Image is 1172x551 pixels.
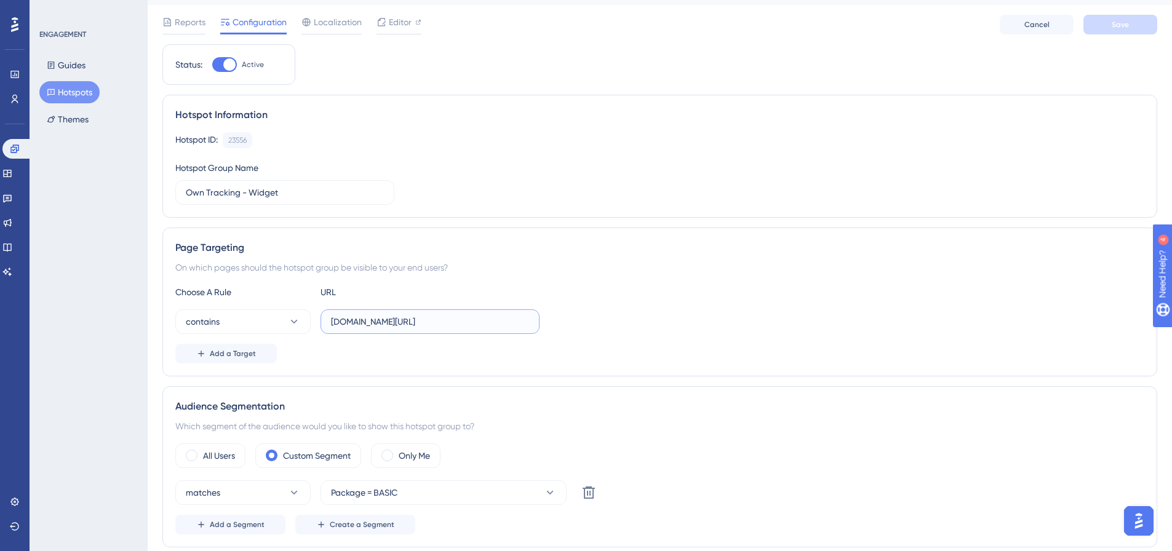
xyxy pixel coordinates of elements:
div: Hotspot Group Name [175,161,258,175]
div: Hotspot ID: [175,132,218,148]
span: Save [1112,20,1129,30]
span: matches [186,485,220,500]
button: Save [1083,15,1157,34]
button: Add a Target [175,344,277,363]
button: Themes [39,108,96,130]
span: Add a Segment [210,520,265,529]
input: yourwebsite.com/path [331,315,529,328]
div: ENGAGEMENT [39,30,86,39]
button: contains [175,309,311,334]
button: Create a Segment [295,515,415,534]
span: Add a Target [210,349,256,359]
span: Configuration [233,15,287,30]
div: 23556 [228,135,247,145]
button: Cancel [1000,15,1074,34]
span: Create a Segment [330,520,394,529]
input: Type your Hotspot Group Name here [186,186,384,199]
span: Package = BASIC [331,485,397,500]
div: URL [321,285,456,299]
span: Reports [175,15,205,30]
button: matches [175,480,311,505]
div: On which pages should the hotspot group be visible to your end users? [175,260,1144,275]
iframe: UserGuiding AI Assistant Launcher [1120,502,1157,539]
span: Editor [389,15,412,30]
div: Hotspot Information [175,108,1144,122]
button: Hotspots [39,81,100,103]
span: Cancel [1024,20,1050,30]
span: Localization [314,15,362,30]
label: Only Me [399,448,430,463]
div: Which segment of the audience would you like to show this hotspot group to? [175,419,1144,434]
label: All Users [203,448,235,463]
div: Choose A Rule [175,285,311,299]
button: Package = BASIC [321,480,567,505]
button: Guides [39,54,93,76]
div: 4 [86,6,89,16]
span: Need Help? [29,3,77,18]
label: Custom Segment [283,448,351,463]
div: Status: [175,57,202,72]
div: Audience Segmentation [175,399,1144,414]
span: Active [242,60,264,69]
button: Add a Segment [175,515,285,534]
div: Page Targeting [175,240,1144,255]
span: contains [186,314,220,329]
